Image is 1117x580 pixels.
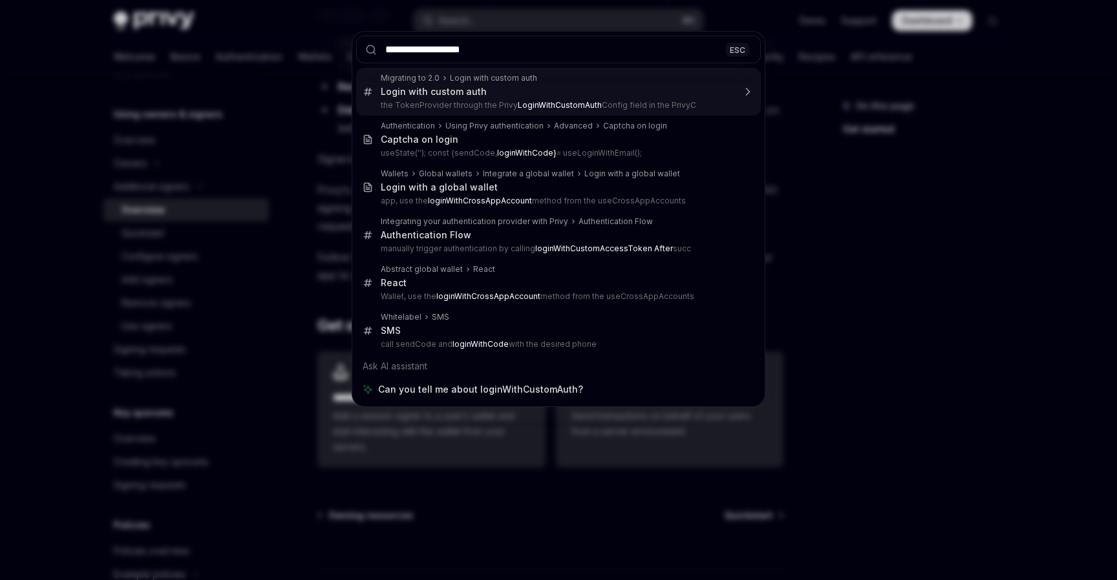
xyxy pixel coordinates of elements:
[452,339,509,349] b: loginWithCode
[381,181,498,193] div: Login with a global wallet
[378,383,583,396] span: Can you tell me about loginWithCustomAuth?
[535,243,673,253] b: loginWithCustomAccessToken After
[436,291,540,301] b: loginWithCrossAppAccount
[445,121,544,131] div: Using Privy authentication
[381,243,734,254] p: manually trigger authentication by calling succ
[381,196,734,206] p: app, use the method from the useCrossAppAccounts
[554,121,593,131] div: Advanced
[381,86,487,98] div: Login with custom auth
[381,134,458,145] div: Captcha on login
[428,196,532,205] b: loginWithCrossAppAccount
[381,312,421,322] div: Whitelabel
[381,121,435,131] div: Authentication
[584,169,680,179] div: Login with a global wallet
[381,73,440,83] div: Migrating to 2.0
[432,312,449,322] div: SMS
[726,43,749,56] div: ESC
[450,73,537,83] div: Login with custom auth
[381,339,734,349] p: call sendCode and with the desired phone
[381,325,401,337] div: SMS
[381,229,471,241] div: Authentication Flow
[381,291,734,302] p: Wallet, use the method from the useCrossAppAccounts
[473,264,495,274] div: React
[483,169,574,179] div: Integrate a global wallet
[579,216,653,227] div: Authentication Flow
[356,355,761,378] div: Ask AI assistant
[603,121,667,131] div: Captcha on login
[381,264,463,274] div: Abstract global wallet
[381,216,568,227] div: Integrating your authentication provider with Privy
[381,100,734,110] p: the TokenProvider through the Privy Config field in the PrivyC
[497,148,557,158] b: loginWithCode}
[381,169,409,179] div: Wallets
[419,169,473,179] div: Global wallets
[518,100,602,110] b: LoginWithCustomAuth
[381,277,407,289] div: React
[381,148,734,158] p: useState(''); const {sendCode, = useLoginWithEmail();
